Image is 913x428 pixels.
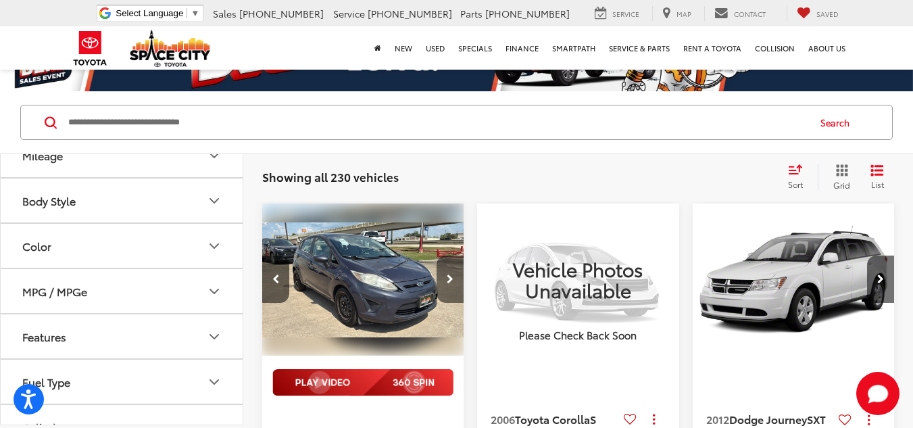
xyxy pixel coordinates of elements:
img: 2013 Ford Fiesta S [262,204,465,356]
span: dropdown dots [868,414,870,425]
div: Mileage [206,147,222,164]
span: Select Language [116,8,183,18]
div: 2012 Dodge Journey SXT 0 [692,204,895,356]
button: Next image [867,256,894,303]
span: [PHONE_NUMBER] [485,7,570,20]
a: Service & Parts [602,26,676,70]
img: 2012 Dodge Journey SXT [692,204,895,356]
a: Contact [704,6,776,21]
img: Space City Toyota [130,30,211,67]
a: New [388,26,419,70]
button: Select sort value [781,164,818,191]
img: Toyota [65,26,116,70]
a: Specials [451,26,499,70]
span: [PHONE_NUMBER] [368,7,452,20]
button: MileageMileage [1,133,244,177]
a: VIEW_DETAILS [477,204,678,355]
div: Features [206,329,222,345]
button: Previous image [262,256,289,303]
span: Sort [788,179,803,190]
a: Collision [748,26,801,70]
div: Features [22,330,66,343]
button: List View [860,164,894,191]
span: Contact [734,9,766,19]
span: Sales [213,7,237,20]
a: SmartPath [545,26,602,70]
div: Fuel Type [206,374,222,390]
span: Showing all 230 vehicles [262,168,399,185]
div: MPG / MPGe [206,283,222,300]
a: Home [368,26,388,70]
a: Map [652,6,701,21]
button: MPG / MPGeMPG / MPGe [1,269,244,313]
div: Color [22,239,51,252]
a: Used [419,26,451,70]
div: Fuel Type [22,375,70,388]
span: ​ [187,8,187,18]
a: 2006Toyota CorollaS [491,412,618,427]
span: S [590,411,596,427]
button: Next image [437,256,464,303]
a: 2012Dodge JourneySXT [706,412,833,427]
span: 2012 [706,411,729,427]
span: [PHONE_NUMBER] [239,7,324,20]
span: ▼ [191,8,199,18]
span: Grid [833,179,850,191]
button: Body StyleBody Style [1,179,244,222]
a: Rent a Toyota [676,26,748,70]
a: Finance [499,26,545,70]
button: Fuel TypeFuel Type [1,360,244,404]
a: Service [585,6,649,21]
div: Color [206,238,222,254]
span: Dodge Journey [729,411,807,427]
svg: Start Chat [856,372,899,415]
span: Parts [460,7,483,20]
div: Body Style [206,193,222,209]
span: 2006 [491,411,515,427]
button: Grid View [818,164,860,191]
span: Service [612,9,639,19]
span: SXT [807,411,826,427]
div: MPG / MPGe [22,285,87,298]
input: Search by Make, Model, or Keyword [67,106,808,139]
img: full motion video [272,369,453,396]
div: Body Style [22,194,76,207]
button: ColorColor [1,224,244,268]
a: About Us [801,26,852,70]
span: Toyota Corolla [515,411,590,427]
span: dropdown dots [653,414,655,425]
button: Toggle Chat Window [856,372,899,415]
span: Service [333,7,365,20]
a: My Saved Vehicles [787,6,849,21]
button: Search [808,105,869,139]
a: 2012 Dodge Journey SXT2012 Dodge Journey SXT2012 Dodge Journey SXT2012 Dodge Journey SXT [692,204,895,356]
button: FeaturesFeatures [1,314,244,358]
span: List [870,179,884,190]
a: 2013 Ford Fiesta S2013 Ford Fiesta S2013 Ford Fiesta S2013 Ford Fiesta S [262,204,465,355]
div: Mileage [22,149,63,162]
span: Map [676,9,691,19]
span: Saved [816,9,839,19]
a: Select Language​ [116,8,199,18]
div: 2013 Ford Fiesta S 2 [262,204,465,355]
img: Vehicle Photos Unavailable Please Check Back Soon [477,204,678,355]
